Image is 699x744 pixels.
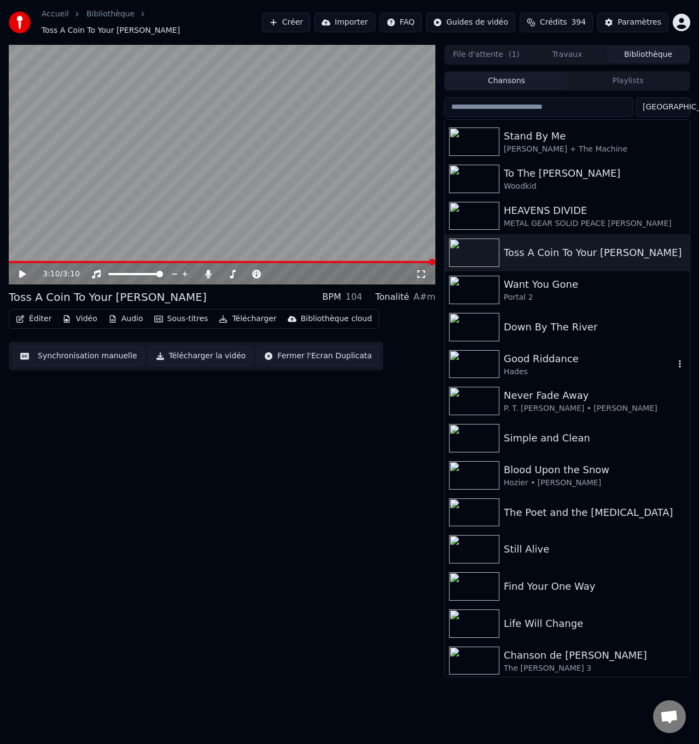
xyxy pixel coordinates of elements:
button: Audio [104,311,148,327]
button: Chansons [446,73,567,89]
div: Hades [504,367,674,377]
span: 394 [571,17,586,28]
div: Portal 2 [504,292,685,303]
div: Down By The River [504,319,685,335]
button: Guides de vidéo [426,13,515,32]
button: Éditer [11,311,56,327]
div: The [PERSON_NAME] 3 [504,663,685,674]
div: Simple and Clean [504,431,685,446]
button: Paramètres [597,13,668,32]
span: 3:10 [62,269,79,280]
a: Ouvrir le chat [653,700,686,733]
div: Good Riddance [504,351,674,367]
div: Life Will Change [504,616,685,631]
a: Accueil [42,9,69,20]
div: A#m [413,290,435,304]
button: Sous-titres [150,311,213,327]
button: FAQ [380,13,422,32]
div: Still Alive [504,542,685,557]
a: Bibliothèque [86,9,135,20]
div: Toss A Coin To Your [PERSON_NAME] [9,289,207,305]
div: METAL GEAR SOLID PEACE [PERSON_NAME] [504,218,685,229]
button: Télécharger [214,311,281,327]
div: Toss A Coin To Your [PERSON_NAME] [504,245,685,260]
button: Synchronisation manuelle [13,346,144,366]
div: Blood Upon the Snow [504,462,685,478]
div: Find Your One Way [504,579,685,594]
span: Toss A Coin To Your [PERSON_NAME] [42,25,180,36]
span: 3:10 [43,269,60,280]
button: Vidéo [58,311,101,327]
img: youka [9,11,31,33]
div: Never Fade Away [504,388,685,403]
div: Chanson de [PERSON_NAME] [504,648,685,663]
button: Créer [262,13,310,32]
span: Crédits [540,17,567,28]
div: HEAVENS DIVIDE [504,203,685,218]
div: Want You Gone [504,277,685,292]
button: Travaux [527,47,608,62]
div: P. T. [PERSON_NAME] • [PERSON_NAME] [504,403,685,414]
div: [PERSON_NAME] + The Machine [504,144,685,155]
button: Fermer l'Ecran Duplicata [257,346,378,366]
div: To The [PERSON_NAME] [504,166,685,181]
button: Télécharger la vidéo [149,346,253,366]
button: Bibliothèque [608,47,689,62]
div: 104 [346,290,363,304]
button: Importer [314,13,375,32]
button: Playlists [567,73,689,89]
span: ( 1 ) [509,49,520,60]
div: Stand By Me [504,129,685,144]
div: The Poet and the [MEDICAL_DATA] [504,505,685,520]
div: Hozier • [PERSON_NAME] [504,478,685,489]
div: Bibliothèque cloud [301,313,372,324]
div: Woodkid [504,181,685,192]
div: / [43,269,69,280]
nav: breadcrumb [42,9,262,36]
button: Crédits394 [520,13,593,32]
div: BPM [322,290,341,304]
div: Paramètres [618,17,661,28]
div: Tonalité [375,290,409,304]
button: File d'attente [446,47,527,62]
